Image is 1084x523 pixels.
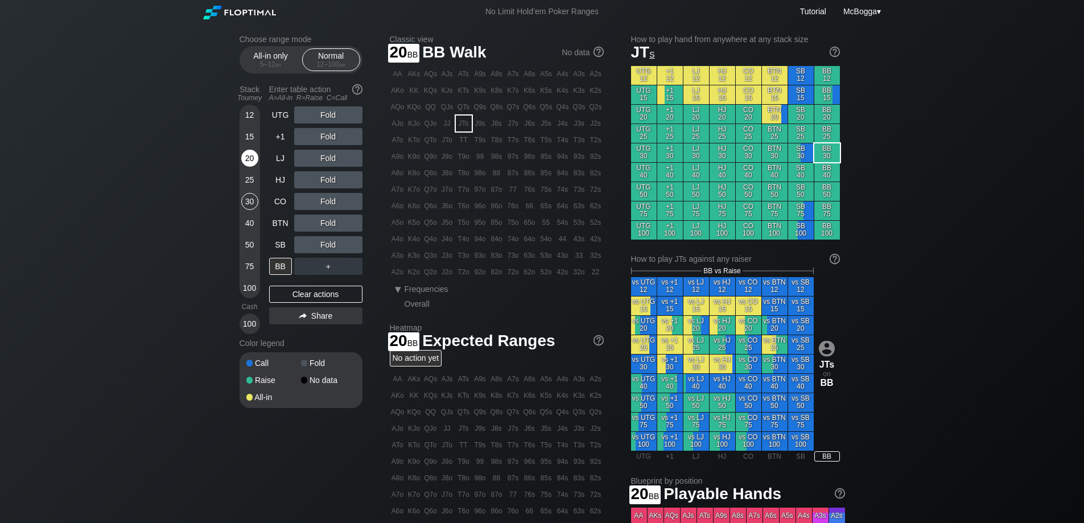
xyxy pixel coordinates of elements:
[631,163,657,182] div: UTG 40
[762,85,788,104] div: BTN 15
[472,182,488,197] div: 97o
[538,149,554,164] div: 95s
[456,231,472,247] div: T4o
[571,83,587,98] div: K3s
[562,48,603,58] div: No data
[456,66,472,82] div: ATs
[657,201,683,220] div: +1 75
[736,143,761,162] div: CO 30
[456,149,472,164] div: T9o
[472,116,488,131] div: J9s
[522,182,538,197] div: 76s
[571,66,587,82] div: A3s
[269,106,292,123] div: UTG
[472,83,488,98] div: K9s
[406,198,422,214] div: K6o
[814,163,840,182] div: BB 40
[406,132,422,148] div: KTo
[631,221,657,240] div: UTG 100
[555,132,571,148] div: T4s
[269,236,292,253] div: SB
[456,264,472,280] div: T2o
[814,201,840,220] div: BB 75
[588,132,604,148] div: T2s
[555,83,571,98] div: K4s
[489,83,505,98] div: K8s
[522,66,538,82] div: A6s
[390,66,406,82] div: AA
[235,80,265,106] div: Stack
[439,149,455,164] div: J9o
[240,35,362,44] h2: Choose range mode
[505,66,521,82] div: A7s
[423,198,439,214] div: Q6o
[788,66,814,85] div: SB 12
[631,66,657,85] div: UTG 12
[592,46,605,58] img: help.32db89a4.svg
[390,99,406,115] div: AQo
[788,124,814,143] div: SB 25
[439,66,455,82] div: AJs
[407,47,418,60] span: bb
[406,264,422,280] div: K2o
[390,231,406,247] div: A4o
[423,149,439,164] div: Q9o
[505,132,521,148] div: T7s
[294,106,362,123] div: Fold
[406,66,422,82] div: AKs
[472,231,488,247] div: 94o
[241,193,258,210] div: 30
[522,231,538,247] div: 64o
[489,231,505,247] div: 84o
[406,99,422,115] div: KQo
[762,124,788,143] div: BTN 25
[390,215,406,230] div: A5o
[736,66,761,85] div: CO 12
[269,128,292,145] div: +1
[505,149,521,164] div: 97s
[489,198,505,214] div: 86o
[840,5,883,18] div: ▾
[522,248,538,263] div: 63o
[538,182,554,197] div: 75s
[588,165,604,181] div: 82s
[472,165,488,181] div: 98o
[456,99,472,115] div: QTs
[710,143,735,162] div: HJ 30
[294,128,362,145] div: Fold
[294,258,362,275] div: ＋
[489,132,505,148] div: T8s
[555,231,571,247] div: 44
[571,248,587,263] div: 33
[301,376,356,384] div: No data
[241,106,258,123] div: 12
[456,198,472,214] div: T6o
[472,99,488,115] div: Q9s
[439,132,455,148] div: JTo
[814,124,840,143] div: BB 25
[439,215,455,230] div: J5o
[736,124,761,143] div: CO 25
[538,248,554,263] div: 53o
[472,198,488,214] div: 96o
[439,198,455,214] div: J6o
[538,215,554,230] div: 55
[489,99,505,115] div: Q8s
[683,163,709,182] div: LJ 40
[423,132,439,148] div: QTo
[489,215,505,230] div: 85o
[657,105,683,123] div: +1 20
[505,116,521,131] div: J7s
[269,258,292,275] div: BB
[555,182,571,197] div: 74s
[762,182,788,201] div: BTN 50
[269,94,362,102] div: A=All-in R=Raise C=Call
[406,182,422,197] div: K7o
[406,116,422,131] div: KJo
[421,44,488,63] span: BB Walk
[538,132,554,148] div: T5s
[538,116,554,131] div: J5s
[423,66,439,82] div: AQs
[406,248,422,263] div: K3o
[588,66,604,82] div: A2s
